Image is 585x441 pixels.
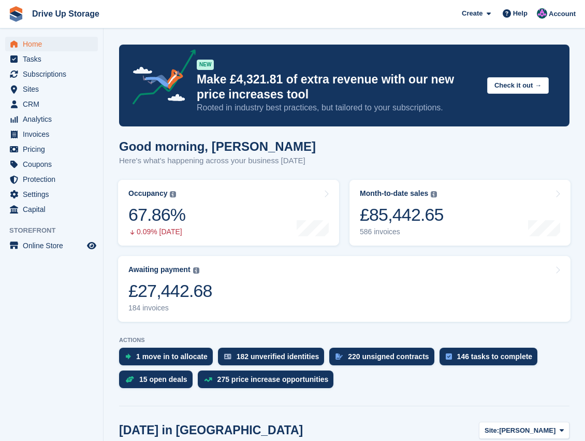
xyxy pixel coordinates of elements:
p: Make £4,321.81 of extra revenue with our new price increases tool [197,72,479,102]
span: Coupons [23,157,85,172]
span: Create [462,8,482,19]
a: menu [5,52,98,66]
a: Preview store [85,239,98,252]
span: Site: [485,425,499,436]
div: 67.86% [128,204,185,225]
a: menu [5,82,98,96]
div: 1 move in to allocate [136,352,208,361]
div: 146 tasks to complete [457,352,533,361]
a: menu [5,202,98,217]
a: menu [5,187,98,202]
a: menu [5,37,98,51]
div: 586 invoices [360,227,444,236]
h2: [DATE] in [GEOGRAPHIC_DATA] [119,423,303,437]
a: 15 open deals [119,371,198,393]
a: Occupancy 67.86% 0.09% [DATE] [118,180,339,246]
img: icon-info-grey-7440780725fd019a000dd9b08b2336e03edf1995a4989e88bcd33f0948082b44.svg [431,191,437,197]
button: Check it out → [487,77,549,94]
img: contract_signature_icon-13c848040528278c33f63329250d36e43548de30e8caae1d1a13099fd9432cc5.svg [335,353,343,360]
div: 220 unsigned contracts [348,352,429,361]
a: menu [5,67,98,81]
span: Home [23,37,85,51]
a: 182 unverified identities [218,348,330,371]
div: Awaiting payment [128,265,191,274]
div: £85,442.65 [360,204,444,225]
img: price_increase_opportunities-93ffe204e8149a01c8c9dc8f82e8f89637d9d84a8eef4429ea346261dce0b2c0.svg [204,377,212,382]
span: CRM [23,97,85,111]
a: 1 move in to allocate [119,348,218,371]
img: deal-1b604bf984904fb50ccaf53a9ad4b4a5d6e5aea283cecdc64d6e3604feb123c2.svg [125,376,134,383]
img: icon-info-grey-7440780725fd019a000dd9b08b2336e03edf1995a4989e88bcd33f0948082b44.svg [170,191,176,197]
a: 220 unsigned contracts [329,348,439,371]
p: Rooted in industry best practices, but tailored to your subscriptions. [197,102,479,113]
a: menu [5,127,98,141]
img: Andy [537,8,547,19]
span: Analytics [23,112,85,126]
img: verify_identity-adf6edd0f0f0b5bbfe63781bf79b02c33cf7c696d77639b501bdc392416b5a36.svg [224,353,231,360]
span: Help [513,8,528,19]
a: Awaiting payment £27,442.68 184 invoices [118,256,571,322]
a: 146 tasks to complete [440,348,543,371]
div: 0.09% [DATE] [128,227,185,236]
span: Capital [23,202,85,217]
span: Tasks [23,52,85,66]
div: Month-to-date sales [360,189,428,198]
p: Here's what's happening across your business [DATE] [119,155,316,167]
div: 184 invoices [128,304,212,312]
span: Subscriptions [23,67,85,81]
span: Account [549,9,576,19]
img: price-adjustments-announcement-icon-8257ccfd72463d97f412b2fc003d46551f7dbcb40ab6d574587a9cd5c0d94... [124,49,196,108]
a: Month-to-date sales £85,442.65 586 invoices [349,180,571,246]
div: Occupancy [128,189,167,198]
p: ACTIONS [119,337,569,344]
img: task-75834270c22a3079a89374b754ae025e5fb1db73e45f91037f5363f120a921f8.svg [446,353,452,360]
div: NEW [197,60,214,70]
a: menu [5,112,98,126]
span: Settings [23,187,85,202]
h1: Good morning, [PERSON_NAME] [119,139,316,153]
div: £27,442.68 [128,280,212,302]
a: Drive Up Storage [28,5,104,22]
div: 15 open deals [139,375,187,383]
span: Sites [23,82,85,96]
div: 182 unverified identities [237,352,319,361]
a: 275 price increase opportunities [198,371,339,393]
a: menu [5,157,98,172]
span: Storefront [9,225,103,236]
span: Protection [23,172,85,187]
img: stora-icon-8386f47178a22dfd0bd8f6a31ec36ba5ce8667c1dd55bd0f319d3a0aa187defe.svg [8,6,24,22]
a: menu [5,142,98,157]
a: menu [5,238,98,253]
img: move_ins_to_allocate_icon-fdf77a2bb77ea45bf5b3d319d69a93e2d87916cf1d5bf7949dd705db3b84f3ca.svg [125,353,131,360]
div: 275 price increase opportunities [217,375,329,383]
a: menu [5,172,98,187]
span: Online Store [23,238,85,253]
span: [PERSON_NAME] [499,425,555,436]
button: Site: [PERSON_NAME] [479,422,569,439]
span: Pricing [23,142,85,157]
span: Invoices [23,127,85,141]
a: menu [5,97,98,111]
img: icon-info-grey-7440780725fd019a000dd9b08b2336e03edf1995a4989e88bcd33f0948082b44.svg [193,267,199,274]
